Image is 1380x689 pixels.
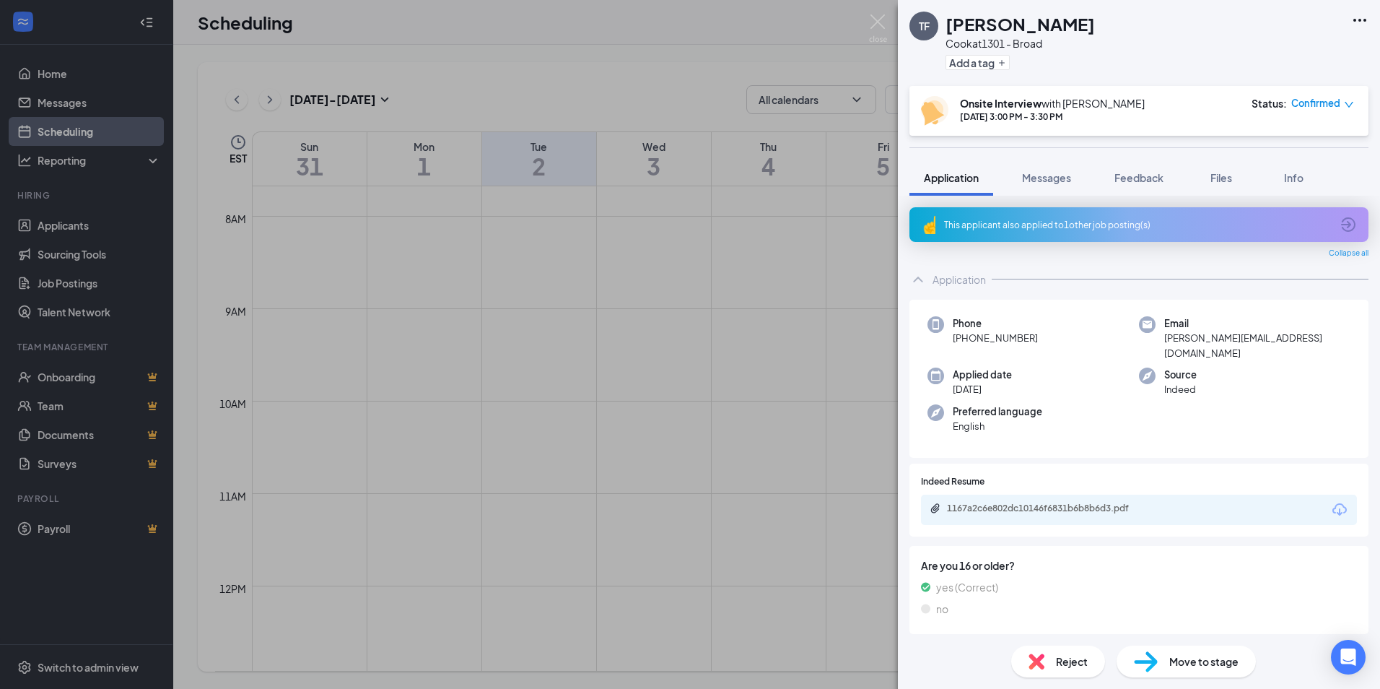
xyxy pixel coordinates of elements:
[946,12,1095,36] h1: [PERSON_NAME]
[1164,316,1350,331] span: Email
[1291,96,1340,110] span: Confirmed
[1169,654,1239,669] span: Move to stage
[1340,216,1357,233] svg: ArrowCircle
[953,331,1038,345] span: [PHONE_NUMBER]
[921,558,1357,573] span: Are you 16 or older?
[953,419,1042,433] span: English
[1210,171,1232,184] span: Files
[953,382,1012,396] span: [DATE]
[944,219,1331,231] div: This applicant also applied to 1 other job posting(s)
[936,601,948,617] span: no
[924,171,979,184] span: Application
[930,503,941,514] svg: Paperclip
[953,316,1038,331] span: Phone
[1252,96,1287,110] div: Status :
[933,272,986,287] div: Application
[930,503,1163,516] a: Paperclip1167a2c6e802dc10146f6831b6b8b6d3.pdf
[953,404,1042,419] span: Preferred language
[909,271,927,288] svg: ChevronUp
[1284,171,1303,184] span: Info
[919,19,930,33] div: TF
[960,97,1041,110] b: Onsite Interview
[946,55,1010,70] button: PlusAdd a tag
[1329,248,1368,259] span: Collapse all
[1164,368,1197,382] span: Source
[960,96,1145,110] div: with [PERSON_NAME]
[1344,100,1354,110] span: down
[960,110,1145,123] div: [DATE] 3:00 PM - 3:30 PM
[1022,171,1071,184] span: Messages
[1056,654,1088,669] span: Reject
[953,368,1012,382] span: Applied date
[1114,171,1163,184] span: Feedback
[1351,12,1368,29] svg: Ellipses
[936,579,998,595] span: yes (Correct)
[947,503,1149,514] div: 1167a2c6e802dc10146f6831b6b8b6d3.pdf
[1164,331,1350,360] span: [PERSON_NAME][EMAIL_ADDRESS][DOMAIN_NAME]
[997,58,1006,67] svg: Plus
[946,36,1095,51] div: Cook at 1301 - Broad
[921,475,984,489] span: Indeed Resume
[1331,640,1366,675] div: Open Intercom Messenger
[1331,501,1348,519] svg: Download
[1164,382,1197,396] span: Indeed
